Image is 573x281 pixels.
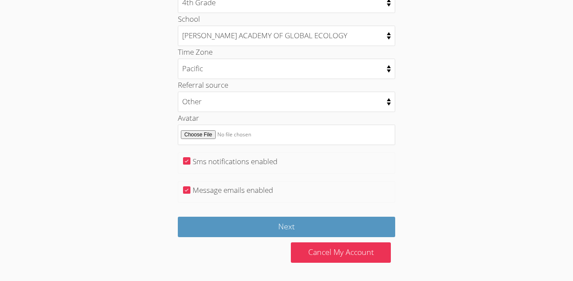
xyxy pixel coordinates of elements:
label: Avatar [178,113,199,123]
label: Referral source [178,80,228,90]
a: Cancel My Account [291,242,391,263]
label: School [178,14,200,24]
label: Message emails enabled [193,185,273,195]
label: Sms notifications enabled [193,156,277,166]
label: Time Zone [178,47,213,57]
input: Next [178,217,395,237]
